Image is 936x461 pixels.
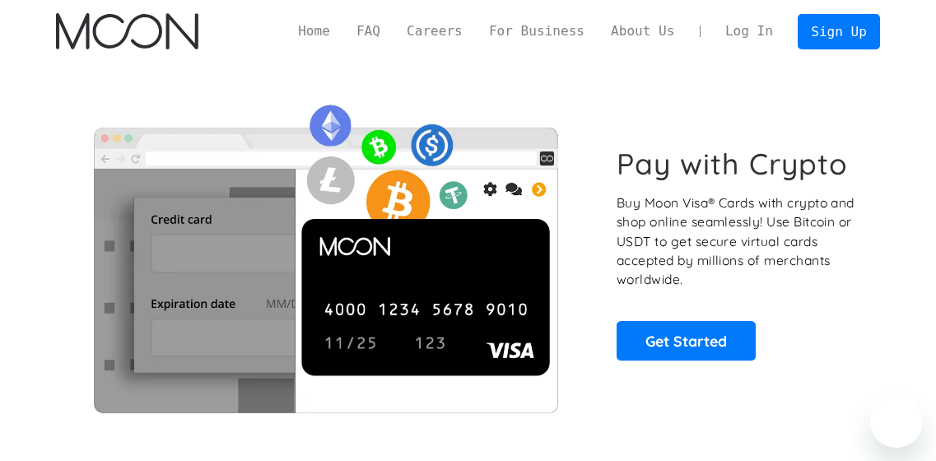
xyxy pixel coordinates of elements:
a: Careers [393,21,476,41]
a: Log In [712,14,786,49]
a: home [56,13,198,49]
p: Buy Moon Visa® Cards with crypto and shop online seamlessly! Use Bitcoin or USDT to get secure vi... [617,193,863,290]
a: Get Started [617,321,756,361]
img: Moon Cards let you spend your crypto anywhere Visa is accepted. [56,94,594,413]
a: Home [285,21,343,41]
iframe: Button to launch messaging window [870,395,923,448]
a: Sign Up [798,14,880,49]
h1: Pay with Crypto [617,147,848,182]
a: FAQ [343,21,393,41]
a: For Business [476,21,598,41]
a: About Us [598,21,688,41]
img: Moon Logo [56,13,198,49]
